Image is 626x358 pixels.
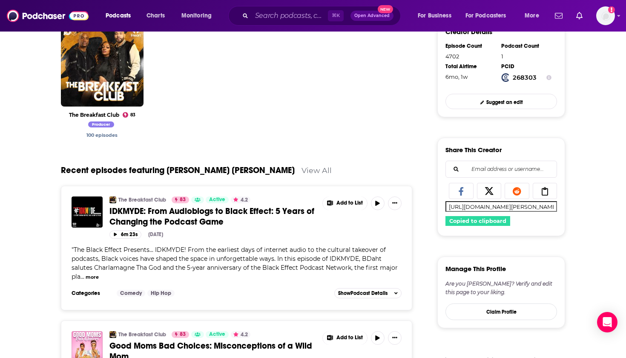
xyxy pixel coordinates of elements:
[336,200,363,206] span: Add to List
[445,161,557,178] div: Search followers
[148,231,163,237] div: [DATE]
[231,196,250,203] button: 4.2
[181,10,212,22] span: Monitoring
[236,6,409,26] div: Search podcasts, credits, & more...
[445,146,502,154] h3: Share This Creator
[388,196,402,210] button: Show More Button
[418,10,451,22] span: For Business
[513,74,537,81] strong: 268303
[596,6,615,25] img: User Profile
[460,9,519,23] button: open menu
[533,183,557,199] a: Copy Link
[100,9,142,23] button: open menu
[69,112,119,118] a: The Breakfast Club
[445,303,557,320] button: Claim Profile
[573,9,586,23] a: Show notifications dropdown
[453,161,550,177] input: Email address or username...
[172,196,189,203] a: 83
[596,6,615,25] button: Show profile menu
[72,290,110,297] h3: Categories
[252,9,328,23] input: Search podcasts, credits, & more...
[88,121,115,127] span: Producer
[86,274,99,281] button: more
[209,330,225,339] span: Active
[146,10,165,22] span: Charts
[445,265,506,273] h3: Manage This Profile
[445,43,496,49] div: Episode Count
[206,331,229,338] a: Active
[445,94,557,109] a: Suggest an edit
[231,331,250,338] button: 4.2
[72,196,103,228] img: IDKMYDE: From Audioblogs to Black Effect: 5 Years of Changing the Podcast Game
[597,312,617,332] div: Open Intercom Messenger
[172,331,189,338] a: 83
[449,183,474,199] a: Share on Facebook
[501,53,551,60] div: 1
[109,231,141,239] button: 6m 23s
[445,28,492,36] h3: Creator Details
[334,288,402,298] button: ShowPodcast Details
[323,196,367,210] button: Show More Button
[501,43,551,49] div: Podcast Count
[118,196,166,203] a: The Breakfast Club
[86,132,118,138] a: Taylor M. Hayes
[445,63,496,70] div: Total Airtime
[180,196,186,204] span: 83
[118,331,166,338] a: The Breakfast Club
[109,206,314,227] span: IDKMYDE: From Audioblogs to Black Effect: 5 Years of Changing the Podcast Game
[72,246,398,280] span: "
[551,9,566,23] a: Show notifications dropdown
[477,183,502,199] a: Share on X/Twitter
[123,112,135,118] a: 83
[608,6,615,13] svg: Add a profile image
[350,11,393,21] button: Open AdvancedNew
[88,123,117,129] a: Taylor M. Hayes
[354,14,390,18] span: Open Advanced
[323,331,367,345] button: Show More Button
[106,10,131,22] span: Podcasts
[72,246,398,280] span: The Black Effect Presents... IDKMYDE! From the earliest days of internet audio to the cultural ta...
[302,166,332,175] a: View All
[130,113,135,117] span: 83
[445,280,557,297] div: Are you [PERSON_NAME]? Verify and edit this page to your liking.
[336,335,363,341] span: Add to List
[206,196,229,203] a: Active
[501,73,510,82] img: Podchaser Creator ID logo
[445,73,468,80] span: 4630 hours, 11 minutes, 53 seconds
[519,9,550,23] button: open menu
[141,9,170,23] a: Charts
[525,10,539,22] span: More
[175,9,223,23] button: open menu
[378,5,393,13] span: New
[501,63,551,70] div: PCID
[505,183,529,199] a: Share on Reddit
[109,196,116,203] img: The Breakfast Club
[412,9,462,23] button: open menu
[465,10,506,22] span: For Podcasters
[109,331,116,338] img: The Breakfast Club
[388,331,402,345] button: Show More Button
[445,216,510,226] button: Copied to clipboard
[180,330,186,339] span: 83
[338,290,388,296] span: Show Podcast Details
[117,290,145,297] a: Comedy
[61,165,295,176] a: Recent episodes featuring [PERSON_NAME] [PERSON_NAME]
[546,73,551,82] button: Show Info
[596,6,615,25] span: Logged in as lorenzaingram
[328,10,344,21] span: ⌘ K
[147,290,175,297] a: Hip Hop
[209,196,225,204] span: Active
[7,8,89,24] img: Podchaser - Follow, Share and Rate Podcasts
[109,206,316,227] a: IDKMYDE: From Audioblogs to Black Effect: 5 Years of Changing the Podcast Game
[80,273,84,280] span: ...
[445,53,496,60] div: 4702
